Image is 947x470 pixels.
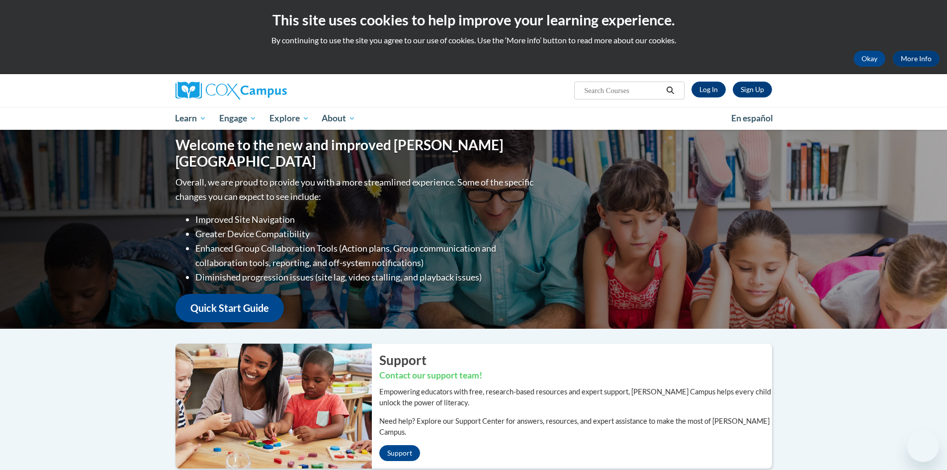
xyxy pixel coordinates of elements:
a: About [315,107,362,130]
img: Cox Campus [175,82,287,99]
a: Learn [169,107,213,130]
p: By continuing to use the site you agree to our use of cookies. Use the ‘More info’ button to read... [7,35,940,46]
li: Enhanced Group Collaboration Tools (Action plans, Group communication and collaboration tools, re... [195,241,536,270]
a: More Info [893,51,940,67]
button: Search [663,85,678,96]
span: Explore [269,112,309,124]
iframe: Button to launch messaging window [907,430,939,462]
span: Engage [219,112,257,124]
span: Learn [175,112,206,124]
li: Diminished progression issues (site lag, video stalling, and playback issues) [195,270,536,284]
a: Register [733,82,772,97]
a: Engage [213,107,263,130]
h1: Welcome to the new and improved [PERSON_NAME][GEOGRAPHIC_DATA] [175,137,536,170]
div: Main menu [161,107,787,130]
h2: Support [379,351,772,369]
a: Explore [263,107,316,130]
p: Need help? Explore our Support Center for answers, resources, and expert assistance to make the m... [379,416,772,438]
h3: Contact our support team! [379,370,772,382]
li: Greater Device Compatibility [195,227,536,241]
li: Improved Site Navigation [195,212,536,227]
button: Okay [854,51,885,67]
img: ... [168,344,372,468]
span: About [322,112,355,124]
a: Log In [691,82,726,97]
p: Empowering educators with free, research-based resources and expert support, [PERSON_NAME] Campus... [379,386,772,408]
input: Search Courses [583,85,663,96]
a: En español [725,108,779,129]
span: En español [731,113,773,123]
a: Cox Campus [175,82,364,99]
a: Support [379,445,420,461]
p: Overall, we are proud to provide you with a more streamlined experience. Some of the specific cha... [175,175,536,204]
h2: This site uses cookies to help improve your learning experience. [7,10,940,30]
a: Quick Start Guide [175,294,284,322]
